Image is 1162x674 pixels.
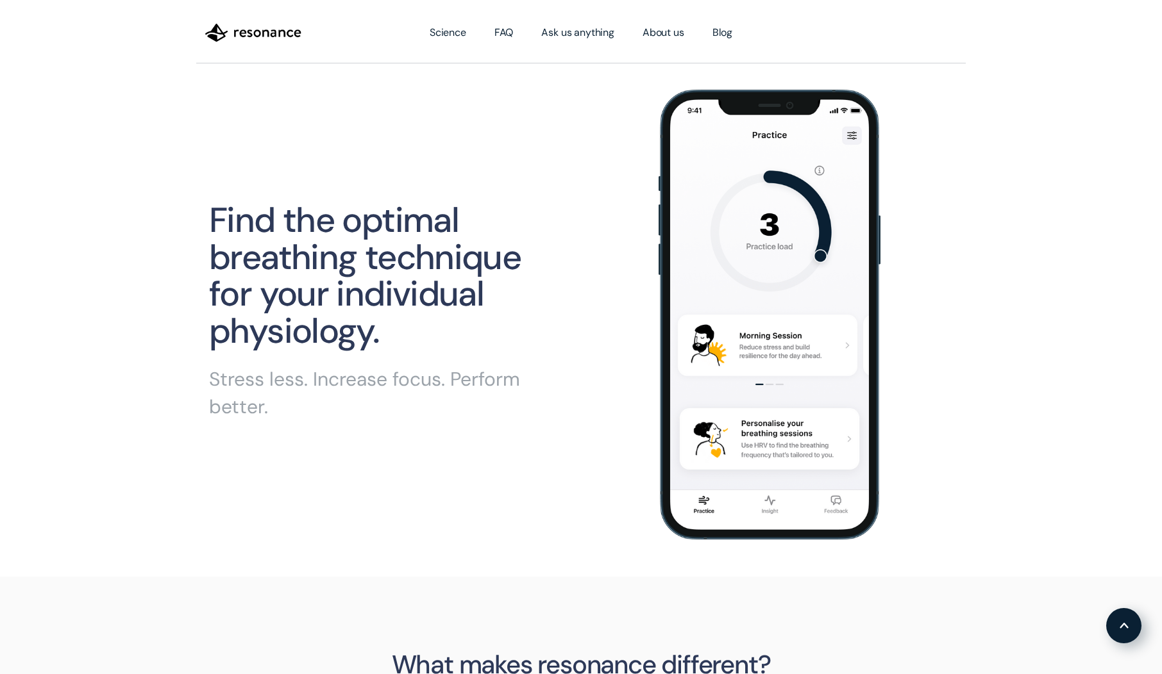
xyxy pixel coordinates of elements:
a: Blog [698,15,746,51]
h1: Find the optimal breathing technique for your individual physiology. [209,202,563,350]
a: home [196,13,310,53]
a: FAQ [480,15,528,51]
a: Ask us anything [527,15,628,51]
img: An app screenshot showing realtime heart rate data [659,90,893,539]
p: Stress less. Increase focus. Perform better. [209,365,563,421]
a: Science [416,15,480,51]
a: About us [628,15,698,51]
